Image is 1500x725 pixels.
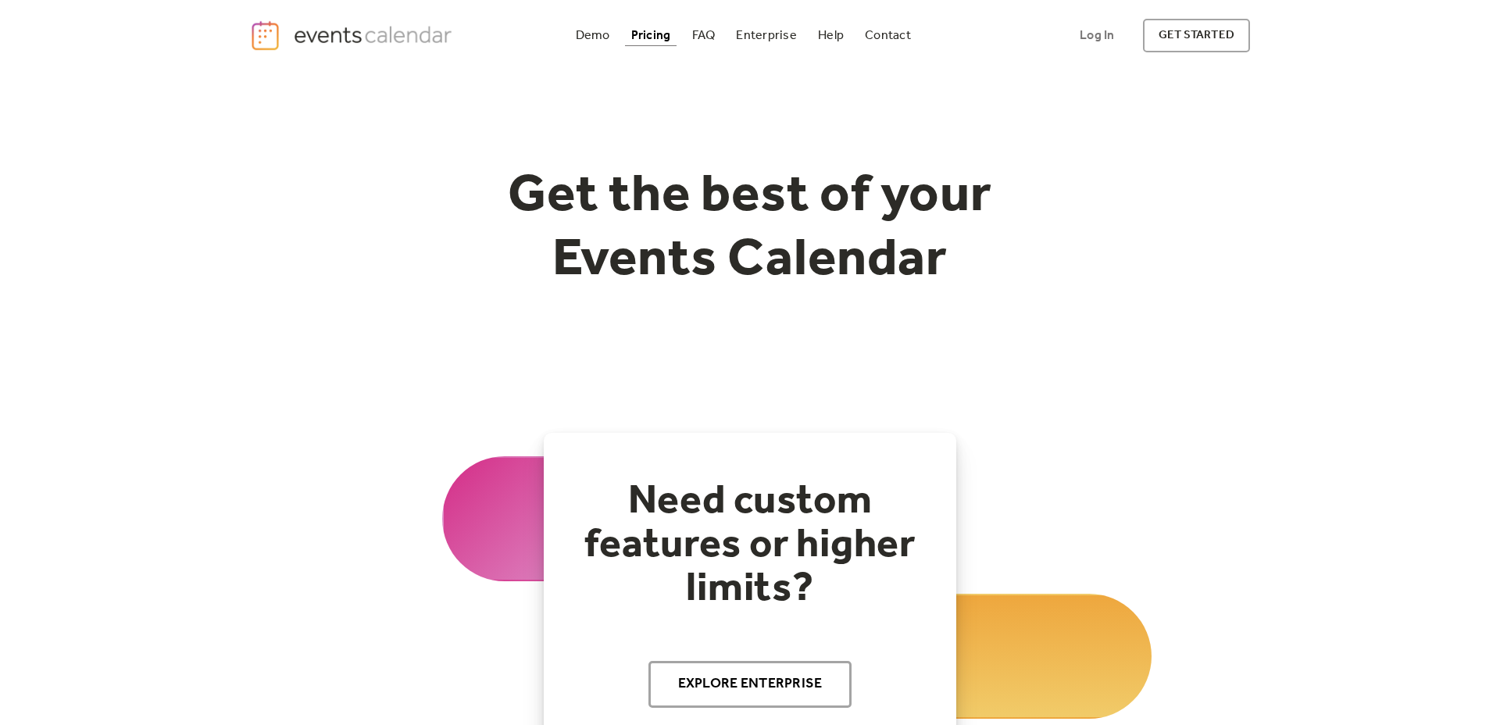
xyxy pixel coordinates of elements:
[570,25,616,46] a: Demo
[736,31,796,40] div: Enterprise
[859,25,917,46] a: Contact
[450,165,1050,292] h1: Get the best of your Events Calendar
[686,25,722,46] a: FAQ
[1143,19,1250,52] a: get started
[818,31,844,40] div: Help
[625,25,677,46] a: Pricing
[575,480,925,611] h2: Need custom features or higher limits?
[576,31,610,40] div: Demo
[812,25,850,46] a: Help
[631,31,671,40] div: Pricing
[730,25,802,46] a: Enterprise
[1064,19,1130,52] a: Log In
[692,31,716,40] div: FAQ
[648,661,852,708] a: Explore Enterprise
[865,31,911,40] div: Contact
